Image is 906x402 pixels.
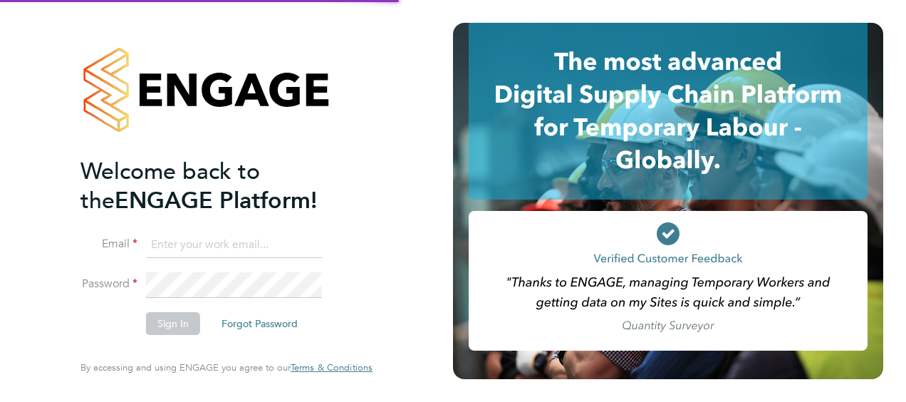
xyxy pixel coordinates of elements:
span: By accessing and using ENGAGE you agree to our [80,361,373,373]
h2: ENGAGE Platform! [80,157,358,215]
span: Terms & Conditions [291,361,373,373]
span: Welcome back to the [80,158,260,215]
input: Enter your work email... [146,232,322,258]
a: Terms & Conditions [291,362,373,373]
label: Email [80,237,137,252]
label: Password [80,277,137,292]
button: Forgot Password [210,312,309,335]
button: Sign In [146,312,200,335]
